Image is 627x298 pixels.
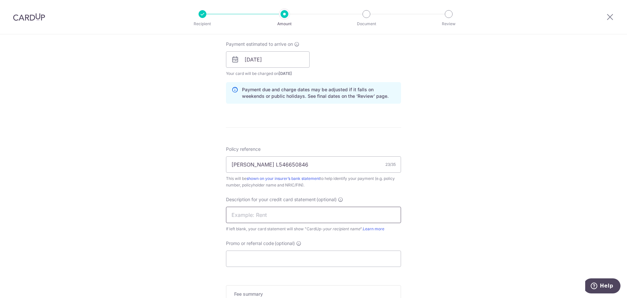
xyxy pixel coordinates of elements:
h5: Fee summary [234,291,393,297]
a: shown on your insurer’s bank statement [247,176,320,181]
p: Review [425,21,473,27]
span: Promo or referral code [226,240,274,247]
span: Payment estimated to arrive on [226,41,293,47]
span: Description for your credit card statement [226,196,316,203]
input: DD / MM / YYYY [226,51,310,68]
iframe: Opens a widget where you can find more information [585,278,620,295]
div: 23/35 [385,161,396,168]
p: Recipient [178,21,227,27]
label: Policy reference [226,146,261,152]
p: Payment due and charge dates may be adjusted if it falls on weekends or public holidays. See fina... [242,86,395,99]
span: (optional) [275,240,295,247]
div: This will be to help identify your payment (e.g. policy number, policyholder name and NRIC/FIN). [226,175,401,188]
i: your recipient name [323,226,360,231]
a: Learn more [363,226,384,231]
span: Your card will be charged on [226,70,310,77]
p: Amount [260,21,309,27]
p: Document [342,21,391,27]
div: If left blank, your card statement will show "CardUp- ". [226,226,401,232]
img: CardUp [13,13,45,21]
span: (optional) [316,196,337,203]
input: Example: Rent [226,207,401,223]
span: [DATE] [279,71,292,76]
